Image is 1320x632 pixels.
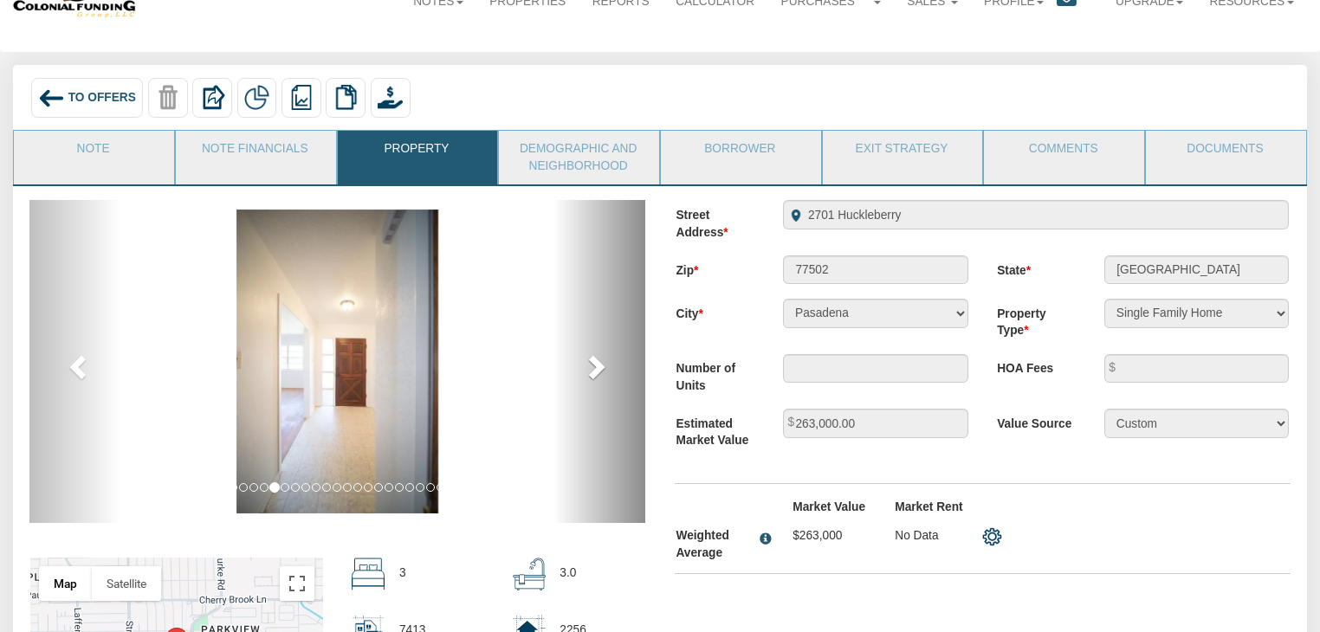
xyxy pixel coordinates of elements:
[662,409,769,449] label: Estimated Market Value
[92,566,161,601] button: Show satellite imagery
[236,210,438,513] img: 583024
[662,299,769,322] label: City
[982,527,1001,546] img: settings.png
[982,409,1090,432] label: Value Source
[333,85,359,110] img: copy.png
[280,566,314,601] button: Toggle fullscreen view
[499,131,657,184] a: Demographic and Neighborhood
[662,255,769,279] label: Zip
[338,131,496,174] a: Property
[982,354,1090,377] label: HOA Fees
[68,91,136,104] span: To Offers
[244,85,269,110] img: partial.png
[399,558,406,588] p: 3
[176,131,334,174] a: Note Financials
[39,566,92,601] button: Show street map
[778,499,880,516] label: Market Value
[1146,131,1304,174] a: Documents
[560,558,576,588] p: 3.0
[895,527,968,545] p: No Data
[662,200,769,241] label: Street Address
[513,558,546,590] img: bath.svg
[378,85,403,110] img: purchase_offer.png
[982,299,1090,339] label: Property Type
[352,558,385,590] img: beds.svg
[661,131,819,174] a: Borrower
[676,527,753,561] div: Weighted Average
[662,354,769,395] label: Number of Units
[38,85,64,111] img: back_arrow_left_icon.svg
[156,85,181,110] img: trash-disabled.png
[14,131,172,174] a: Note
[793,527,866,545] p: $263,000
[289,85,314,110] img: reports.png
[823,131,981,174] a: Exit Strategy
[880,499,982,516] label: Market Rent
[200,85,225,110] img: export.svg
[982,255,1090,279] label: State
[984,131,1142,174] a: Comments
